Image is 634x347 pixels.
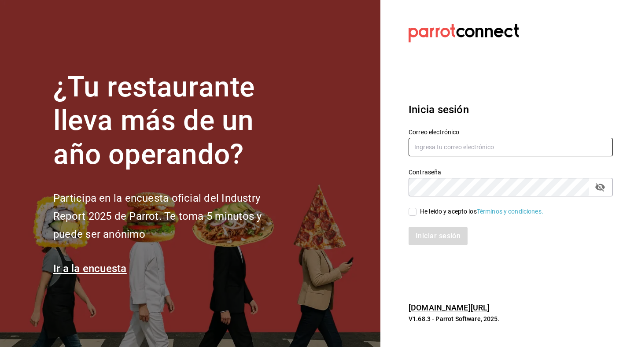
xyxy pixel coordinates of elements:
[477,208,543,215] a: Términos y condiciones.
[409,102,613,118] h3: Inicia sesión
[409,129,613,135] label: Correo electrónico
[593,180,608,195] button: passwordField
[409,303,490,312] a: [DOMAIN_NAME][URL]
[53,262,127,275] a: Ir a la encuesta
[53,70,291,172] h1: ¿Tu restaurante lleva más de un año operando?
[409,138,613,156] input: Ingresa tu correo electrónico
[409,169,613,175] label: Contraseña
[53,189,291,243] h2: Participa en la encuesta oficial del Industry Report 2025 de Parrot. Te toma 5 minutos y puede se...
[409,314,613,323] p: V1.68.3 - Parrot Software, 2025.
[420,207,543,216] div: He leído y acepto los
